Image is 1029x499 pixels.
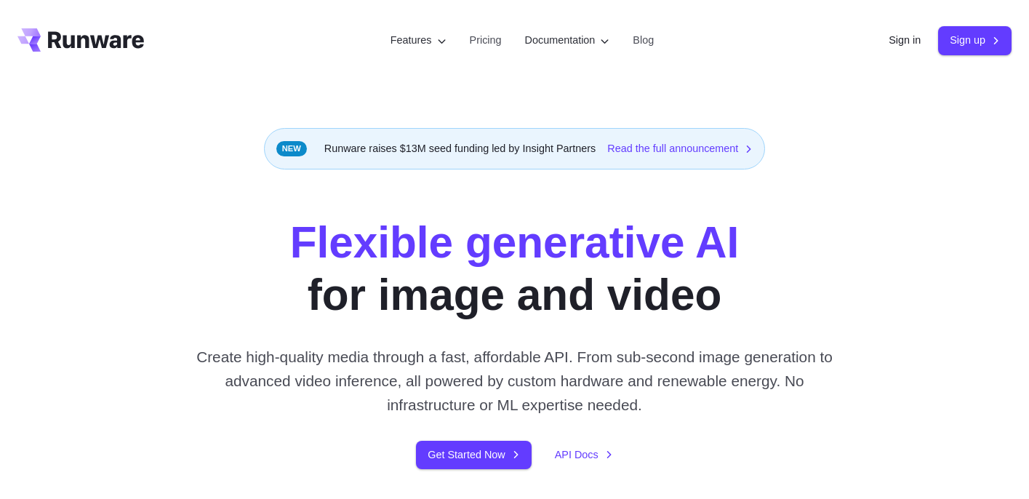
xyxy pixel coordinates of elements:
a: Blog [633,32,654,49]
a: Read the full announcement [607,140,753,157]
a: Go to / [17,28,144,52]
label: Documentation [525,32,610,49]
a: API Docs [555,447,613,463]
a: Sign up [938,26,1012,55]
p: Create high-quality media through a fast, affordable API. From sub-second image generation to adv... [196,345,833,418]
a: Get Started Now [416,441,531,469]
strong: Flexible generative AI [290,217,740,267]
h1: for image and video [290,216,740,322]
div: Runware raises $13M seed funding led by Insight Partners [264,128,766,169]
a: Sign in [889,32,921,49]
a: Pricing [470,32,502,49]
label: Features [391,32,447,49]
